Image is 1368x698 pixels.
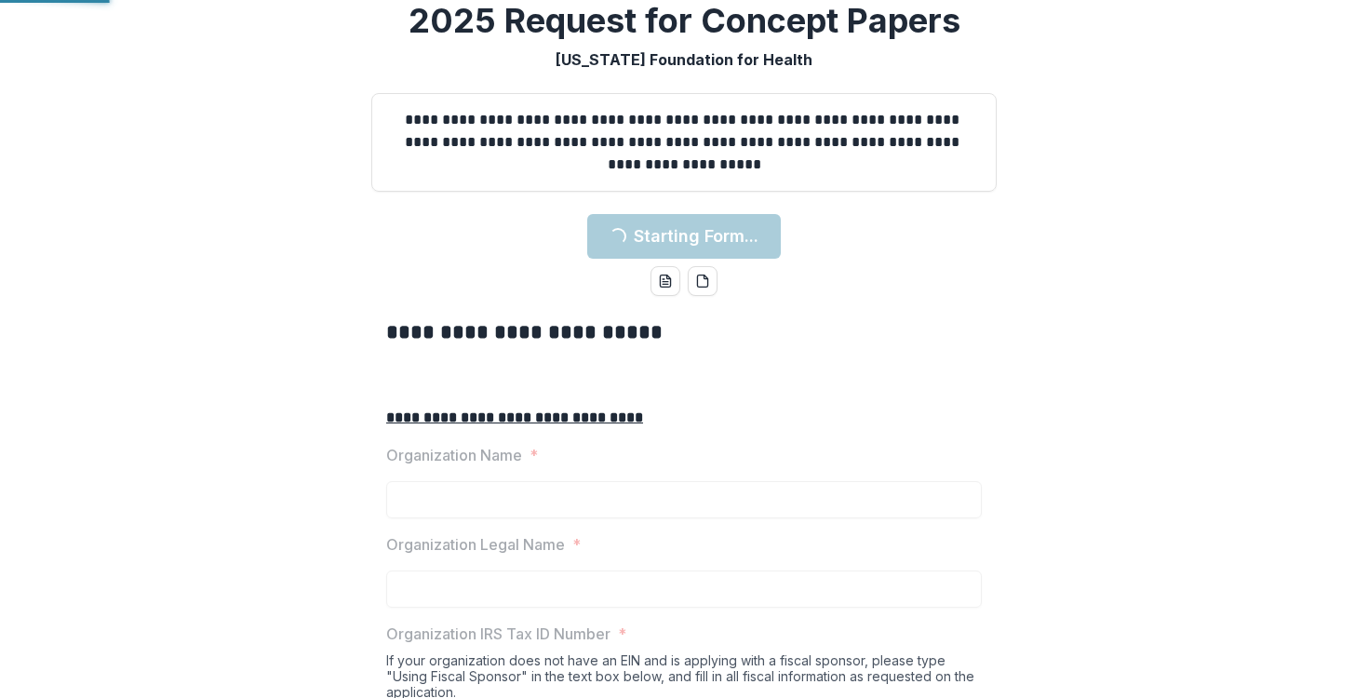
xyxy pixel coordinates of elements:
button: word-download [650,266,680,296]
h2: 2025 Request for Concept Papers [409,1,960,41]
p: Organization IRS Tax ID Number [386,623,610,645]
p: Organization Name [386,444,522,466]
button: Starting Form... [587,214,781,259]
p: [US_STATE] Foundation for Health [556,48,812,71]
button: pdf-download [688,266,718,296]
p: Organization Legal Name [386,533,565,556]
